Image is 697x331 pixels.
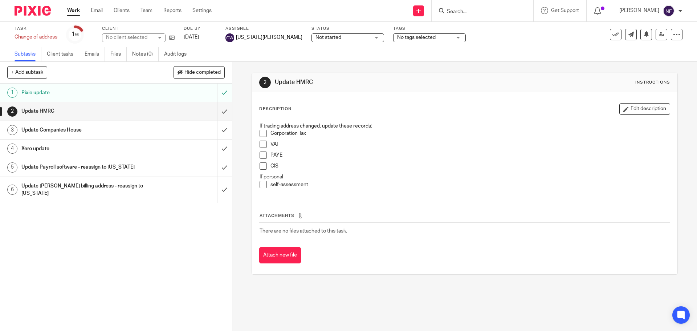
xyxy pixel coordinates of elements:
span: Attachments [260,214,294,218]
div: 4 [7,144,17,154]
div: 1 [72,30,79,39]
span: [DATE] [184,35,199,40]
small: /6 [75,33,79,37]
button: Attach new file [259,247,301,263]
a: Files [110,47,127,61]
h1: Update HMRC [275,78,480,86]
a: Emails [85,47,105,61]
div: Instructions [635,80,670,85]
h1: Xero update [21,143,147,154]
a: Subtasks [15,47,41,61]
p: CIS [270,162,669,170]
p: If trading address changed, update these records: [260,122,669,130]
div: 3 [7,125,17,135]
button: Edit description [619,103,670,115]
img: Pixie [15,6,51,16]
p: Corporation Tax [270,130,669,137]
a: Reports [163,7,182,14]
img: svg%3E [663,5,674,17]
div: Change of address [15,33,57,41]
span: Hide completed [184,70,221,76]
p: PAYE [270,152,669,159]
div: No client selected [106,34,153,41]
span: No tags selected [397,35,436,40]
h1: Update Companies House [21,125,147,136]
span: Not started [315,35,341,40]
label: Assignee [225,26,302,32]
h1: Update Payroll software - reassign to [US_STATE] [21,162,147,173]
label: Tags [393,26,466,32]
span: There are no files attached to this task. [260,229,347,234]
div: 1 [7,88,17,98]
div: 2 [7,106,17,117]
a: Settings [192,7,212,14]
div: 5 [7,162,17,173]
p: If personal [260,173,669,181]
p: Description [259,106,292,112]
button: Hide completed [174,66,225,78]
label: Due by [184,26,216,32]
a: Work [67,7,80,14]
input: Search [446,9,511,15]
a: Clients [114,7,130,14]
p: VAT [270,141,669,148]
p: [PERSON_NAME] [619,7,659,14]
h1: Pixie update [21,87,147,98]
div: 6 [7,185,17,195]
a: Team [140,7,152,14]
button: + Add subtask [7,66,47,78]
p: self-assessment [270,181,669,188]
a: Notes (0) [132,47,159,61]
label: Status [311,26,384,32]
h1: Update HMRC [21,106,147,117]
div: 2 [259,77,271,88]
a: Client tasks [47,47,79,61]
span: [US_STATE][PERSON_NAME] [236,34,302,41]
label: Client [102,26,175,32]
span: Get Support [551,8,579,13]
img: svg%3E [225,33,234,42]
label: Task [15,26,57,32]
a: Email [91,7,103,14]
a: Audit logs [164,47,192,61]
h1: Update [PERSON_NAME] billing address - reassign to [US_STATE] [21,181,147,199]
